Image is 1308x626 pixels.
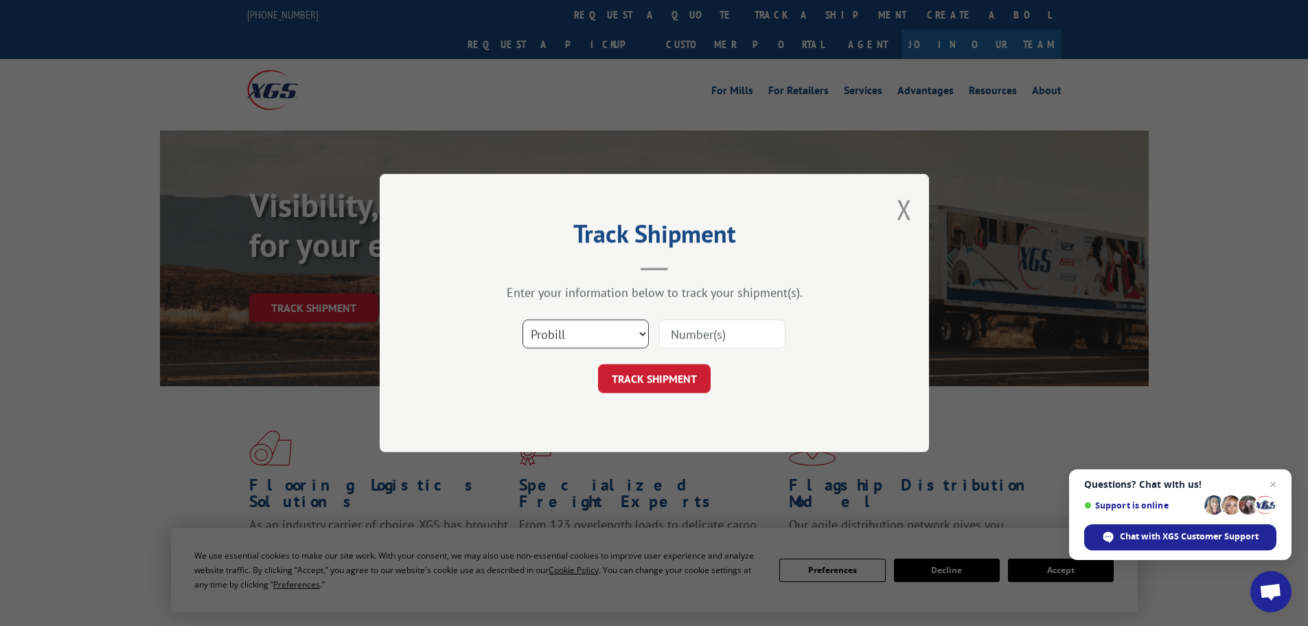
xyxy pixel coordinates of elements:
[1084,500,1200,511] span: Support is online
[1084,479,1276,490] span: Questions? Chat with us!
[1265,476,1281,493] span: Close chat
[1250,571,1292,612] div: Open chat
[1120,530,1259,543] span: Chat with XGS Customer Support
[598,364,711,393] button: TRACK SHIPMENT
[448,284,860,300] div: Enter your information below to track your shipment(s).
[1084,524,1276,550] div: Chat with XGS Customer Support
[448,224,860,250] h2: Track Shipment
[659,320,785,348] input: Number(s)
[897,191,912,227] button: Close modal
